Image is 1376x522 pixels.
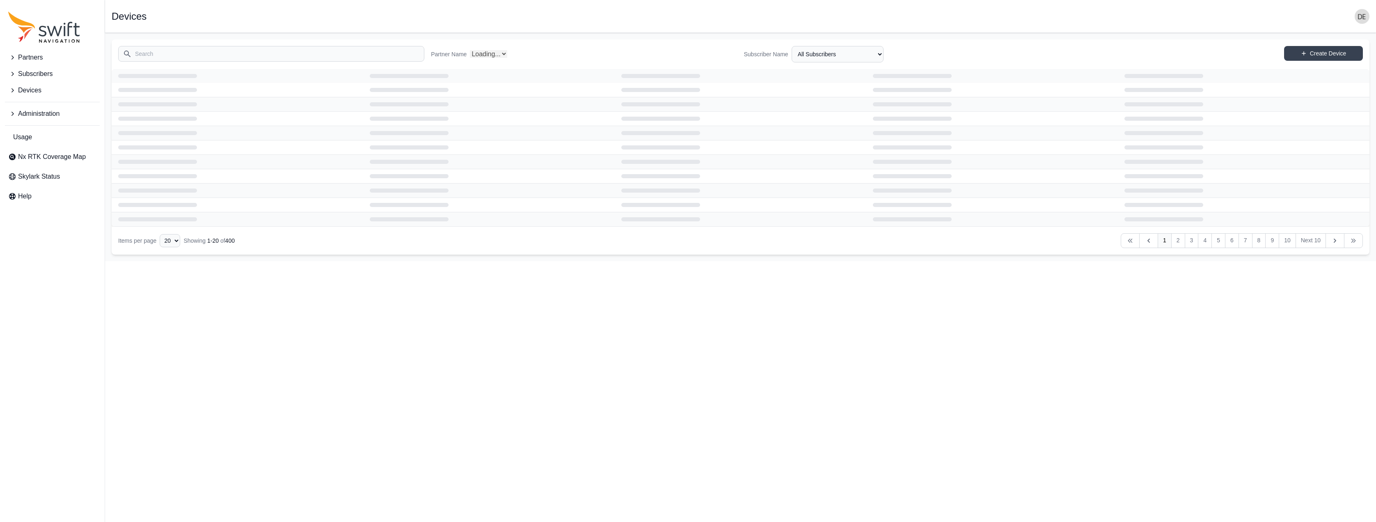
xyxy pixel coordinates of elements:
a: 3 [1185,233,1199,248]
span: Devices [18,85,41,95]
a: Next 10 [1296,233,1326,248]
span: Nx RTK Coverage Map [18,152,86,162]
a: 5 [1211,233,1225,248]
span: Subscribers [18,69,53,79]
h1: Devices [112,11,147,21]
input: Search [118,46,424,62]
span: Help [18,191,32,201]
button: Subscribers [5,66,100,82]
a: Usage [5,129,100,145]
a: 7 [1239,233,1252,248]
span: Items per page [118,237,156,244]
a: Nx RTK Coverage Map [5,149,100,165]
select: Display Limit [160,234,180,247]
label: Subscriber Name [744,50,788,58]
a: 2 [1171,233,1185,248]
span: 400 [225,237,235,244]
a: Create Device [1284,46,1363,61]
a: 9 [1265,233,1279,248]
label: Partner Name [431,50,467,58]
a: 4 [1198,233,1212,248]
a: 10 [1279,233,1296,248]
span: Skylark Status [18,172,60,182]
a: Skylark Status [5,168,100,185]
span: 1 - 20 [207,237,219,244]
img: user photo [1355,9,1369,24]
select: Subscriber [792,46,884,62]
a: 6 [1225,233,1239,248]
a: 1 [1158,233,1172,248]
button: Partners [5,49,100,66]
button: Administration [5,106,100,122]
a: Help [5,188,100,205]
span: Usage [13,132,32,142]
a: 8 [1252,233,1266,248]
span: Partners [18,53,43,62]
button: Devices [5,82,100,99]
span: Administration [18,109,60,119]
div: Showing of [183,237,235,245]
nav: Table navigation [112,227,1369,255]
